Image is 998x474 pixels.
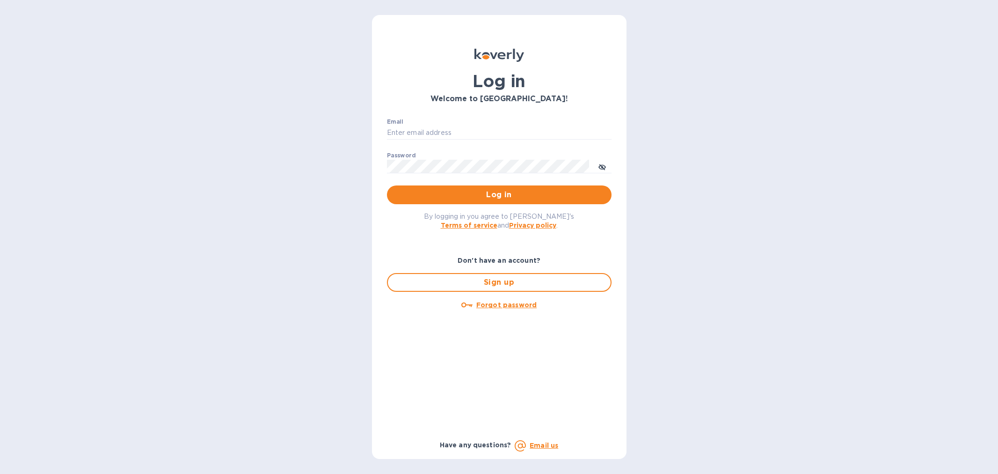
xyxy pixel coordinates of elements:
[440,441,511,449] b: Have any questions?
[424,213,574,229] span: By logging in you agree to [PERSON_NAME]'s and .
[593,157,612,176] button: toggle password visibility
[530,442,558,449] a: Email us
[387,95,612,104] h3: Welcome to [GEOGRAPHIC_DATA]!
[476,301,537,309] u: Forgot password
[387,126,612,140] input: Enter email address
[458,257,540,264] b: Don't have an account?
[441,222,497,229] a: Terms of service
[387,273,612,292] button: Sign up
[387,119,403,125] label: Email
[394,189,604,200] span: Log in
[387,71,612,91] h1: Log in
[387,185,612,204] button: Log in
[387,153,415,158] label: Password
[474,49,524,62] img: Koverly
[395,277,603,288] span: Sign up
[509,222,556,229] a: Privacy policy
